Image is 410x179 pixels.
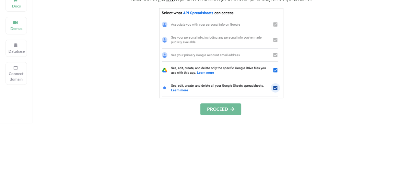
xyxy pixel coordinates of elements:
button: PROCEED [200,103,241,115]
img: GoogleSheetsPermissions [159,8,283,98]
p: Connect domain [8,71,24,82]
p: Database [8,48,24,54]
p: Docs [8,3,24,9]
p: Demos [8,26,24,31]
